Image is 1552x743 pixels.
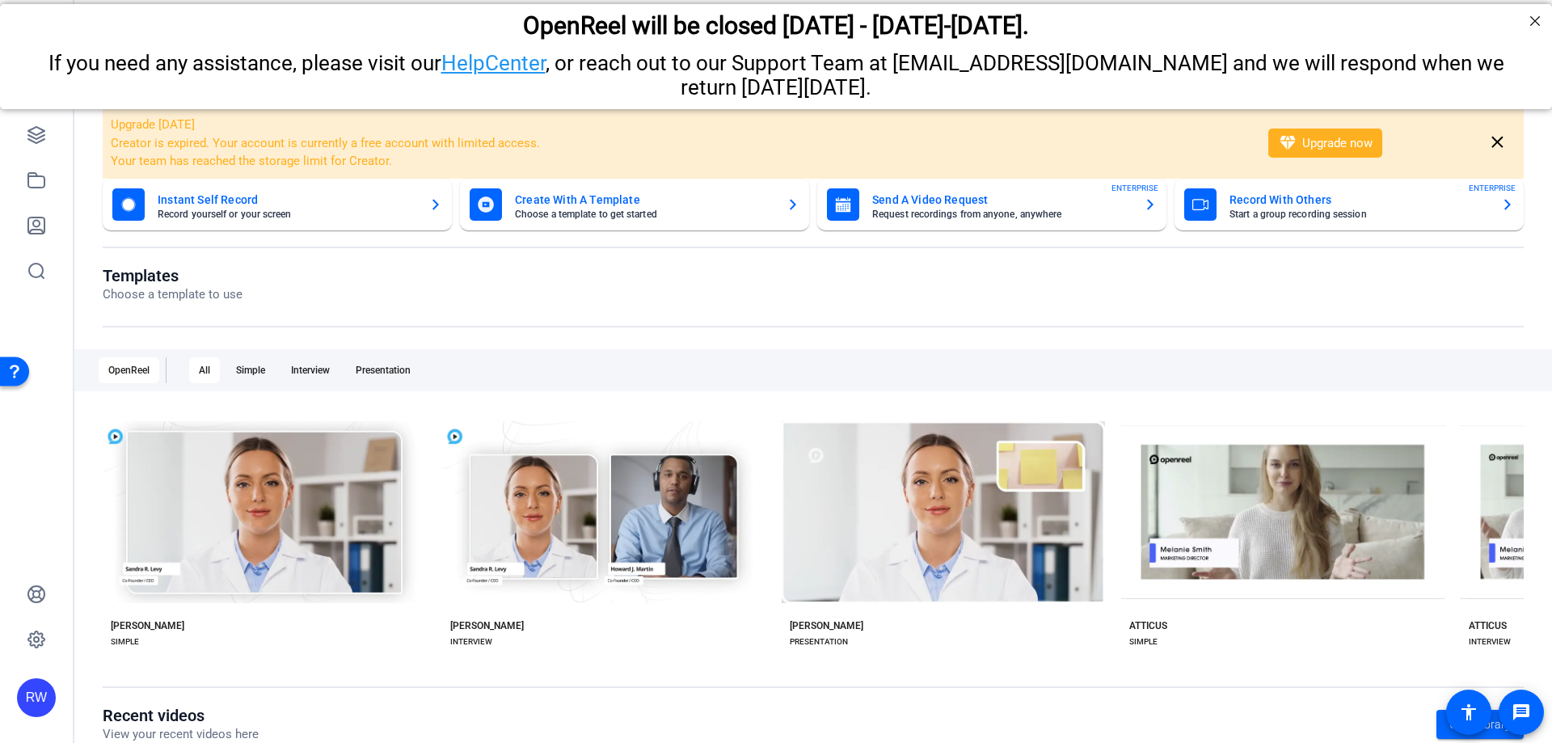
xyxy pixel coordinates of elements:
[111,635,139,648] div: SIMPLE
[111,619,184,632] div: [PERSON_NAME]
[111,152,1247,171] li: Your team has reached the storage limit for Creator.
[1268,129,1382,158] button: Upgrade now
[1175,179,1524,230] button: Record With OthersStart a group recording sessionENTERPRISE
[48,47,1504,95] span: If you need any assistance, please visit our , or reach out to our Support Team at [EMAIL_ADDRESS...
[450,635,492,648] div: INTERVIEW
[20,7,1532,36] div: OpenReel will be closed [DATE] - [DATE]-[DATE].
[103,179,452,230] button: Instant Self RecordRecord yourself or your screen
[281,357,339,383] div: Interview
[790,635,848,648] div: PRESENTATION
[189,357,220,383] div: All
[1229,209,1488,219] mat-card-subtitle: Start a group recording session
[872,190,1131,209] mat-card-title: Send A Video Request
[872,209,1131,219] mat-card-subtitle: Request recordings from anyone, anywhere
[103,266,242,285] h1: Templates
[1469,182,1516,194] span: ENTERPRISE
[103,285,242,304] p: Choose a template to use
[17,678,56,717] div: RW
[103,706,259,725] h1: Recent videos
[158,190,416,209] mat-card-title: Instant Self Record
[99,357,159,383] div: OpenReel
[460,179,809,230] button: Create With A TemplateChoose a template to get started
[1512,703,1531,722] mat-icon: message
[1469,619,1507,632] div: ATTICUS
[1129,635,1158,648] div: SIMPLE
[1487,133,1508,153] mat-icon: close
[817,179,1166,230] button: Send A Video RequestRequest recordings from anyone, anywhereENTERPRISE
[1469,635,1511,648] div: INTERVIEW
[1111,182,1158,194] span: ENTERPRISE
[450,619,524,632] div: [PERSON_NAME]
[158,209,416,219] mat-card-subtitle: Record yourself or your screen
[515,190,774,209] mat-card-title: Create With A Template
[1129,619,1167,632] div: ATTICUS
[515,209,774,219] mat-card-subtitle: Choose a template to get started
[111,134,1247,153] li: Creator is expired. Your account is currently a free account with limited access.
[111,117,195,132] span: Upgrade [DATE]
[1278,133,1297,153] mat-icon: diamond
[1459,703,1478,722] mat-icon: accessibility
[441,47,546,71] a: HelpCenter
[346,357,420,383] div: Presentation
[790,619,863,632] div: [PERSON_NAME]
[1436,710,1524,739] a: Go to library
[226,357,275,383] div: Simple
[1229,190,1488,209] mat-card-title: Record With Others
